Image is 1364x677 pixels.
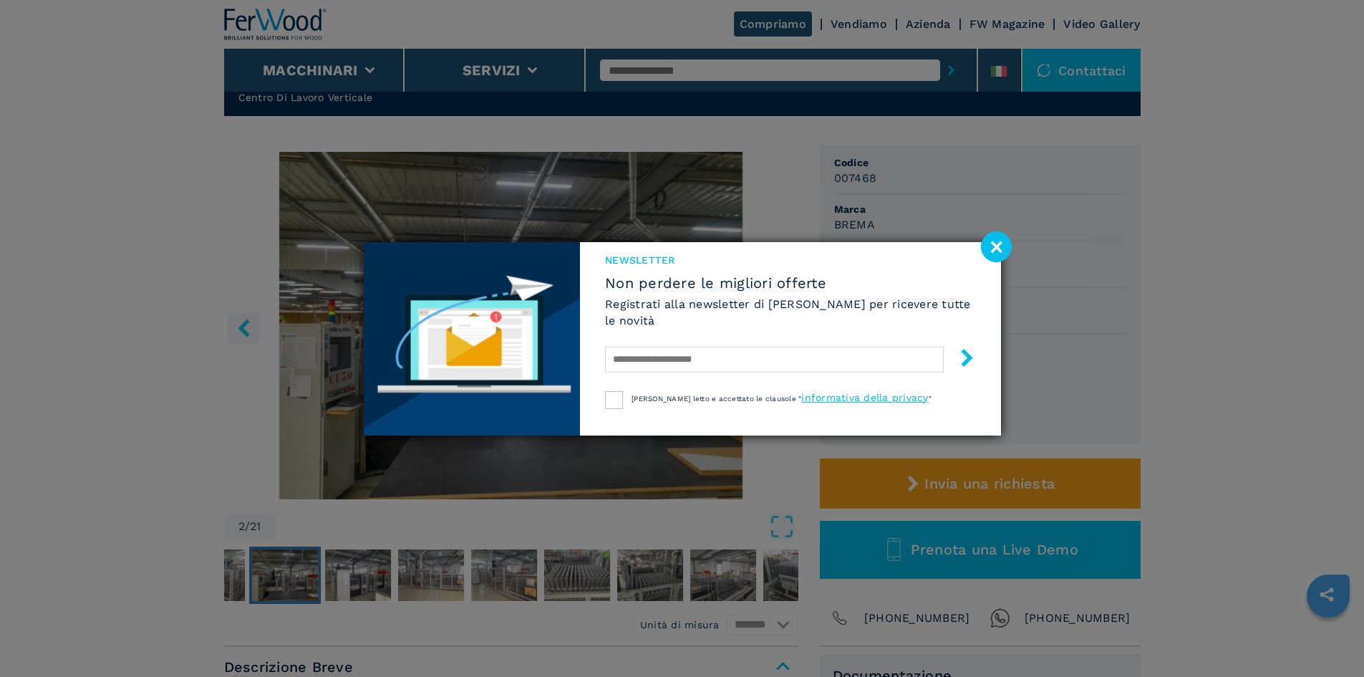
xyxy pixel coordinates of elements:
span: Non perdere le migliori offerte [605,274,975,292]
img: Newsletter image [364,242,581,436]
span: NEWSLETTER [605,253,975,267]
span: " [929,395,932,403]
span: [PERSON_NAME] letto e accettato le clausole " [632,395,801,403]
a: informativa della privacy [801,392,928,403]
h6: Registrati alla newsletter di [PERSON_NAME] per ricevere tutte le novità [605,296,975,329]
button: submit-button [944,343,976,377]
